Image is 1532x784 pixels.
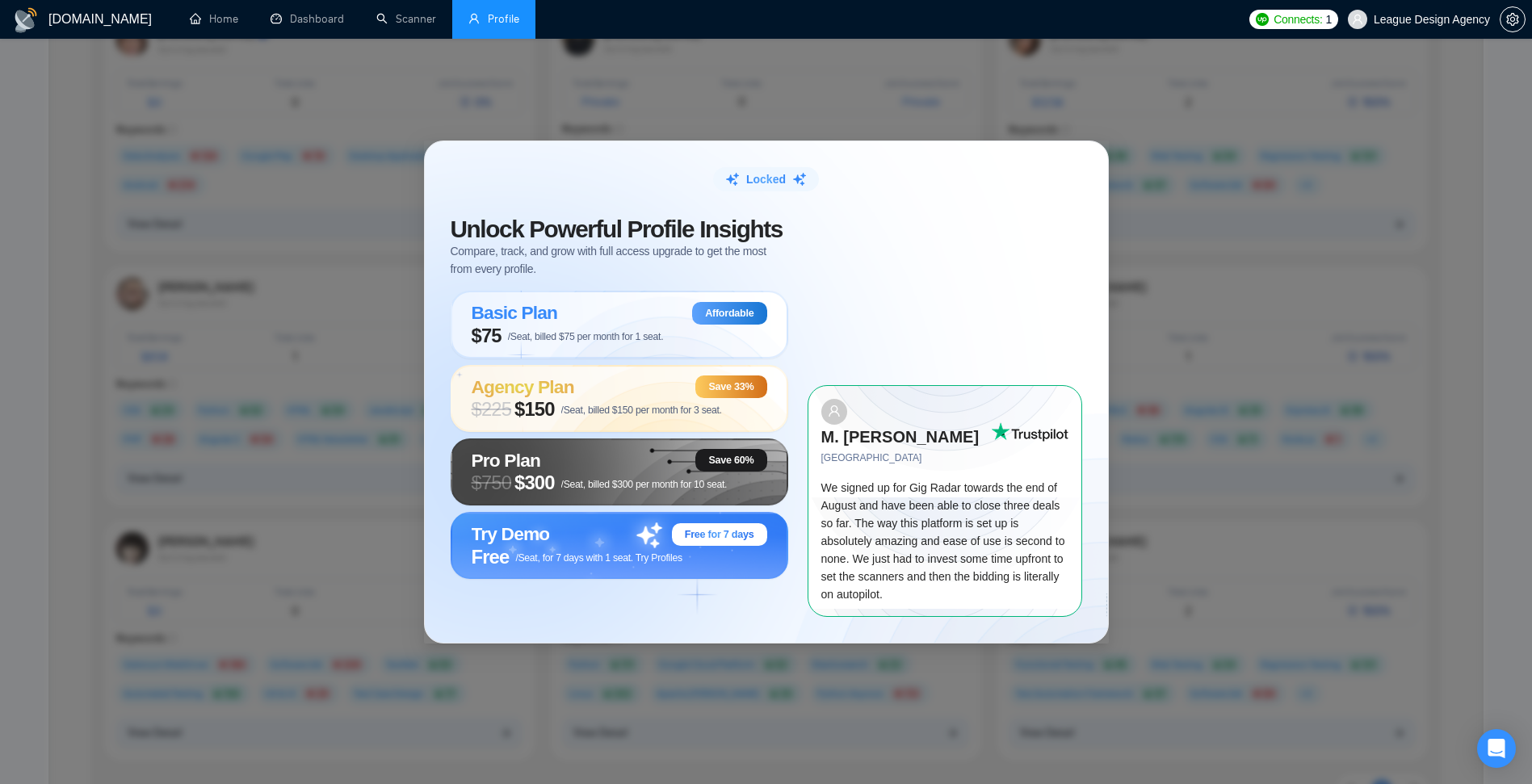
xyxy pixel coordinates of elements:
span: Save 60% [708,454,753,467]
span: We signed up for Gig Radar towards the end of August and have been able to close three deals so f... [821,481,1065,601]
span: /Seat, billed $150 per month for 3 seat. [561,405,722,416]
img: upwork-logo.png [1256,13,1269,26]
img: logo [13,7,39,33]
button: setting [1500,6,1526,32]
span: /Seat, billed $75 per month for 1 seat. [508,331,664,342]
span: Compare, track, and grow with full access upgrade to get the most from every profile. [451,242,788,278]
a: setting [1500,13,1526,26]
span: user [828,405,841,417]
img: sparkle [792,172,807,187]
span: Connects: [1274,10,1322,28]
span: setting [1501,13,1525,26]
span: $ 750 [472,472,512,494]
img: Trust Pilot [991,422,1068,442]
span: $75 [472,325,502,347]
a: searchScanner [376,12,436,26]
span: Pro Plan [472,450,541,471]
span: $150 [514,398,555,421]
span: /Seat, for 7 days with 1 seat. Try Profiles [515,552,682,564]
span: $ 225 [472,398,512,421]
span: Affordable [705,307,753,320]
span: Powerful Profile [529,216,694,242]
a: dashboardDashboard [271,12,344,26]
span: Basic Plan [472,302,558,323]
span: Try Demo [472,523,550,544]
span: user [468,13,480,24]
strong: M. [PERSON_NAME] [821,428,980,446]
div: Open Intercom Messenger [1477,729,1516,768]
span: Save 33% [708,380,753,393]
span: Free for 7 days [685,528,754,541]
a: homeHome [190,12,238,26]
img: sparkle [725,172,740,187]
span: Locked [746,170,786,188]
span: Unlock Insights [451,216,783,242]
span: $300 [514,472,555,494]
span: Agency Plan [472,376,574,397]
span: user [1352,14,1363,25]
span: Profile [488,12,519,26]
span: 1 [1326,10,1333,28]
span: [GEOGRAPHIC_DATA] [821,451,991,466]
span: Free [472,546,510,568]
span: /Seat, billed $300 per month for 10 seat. [561,479,728,490]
